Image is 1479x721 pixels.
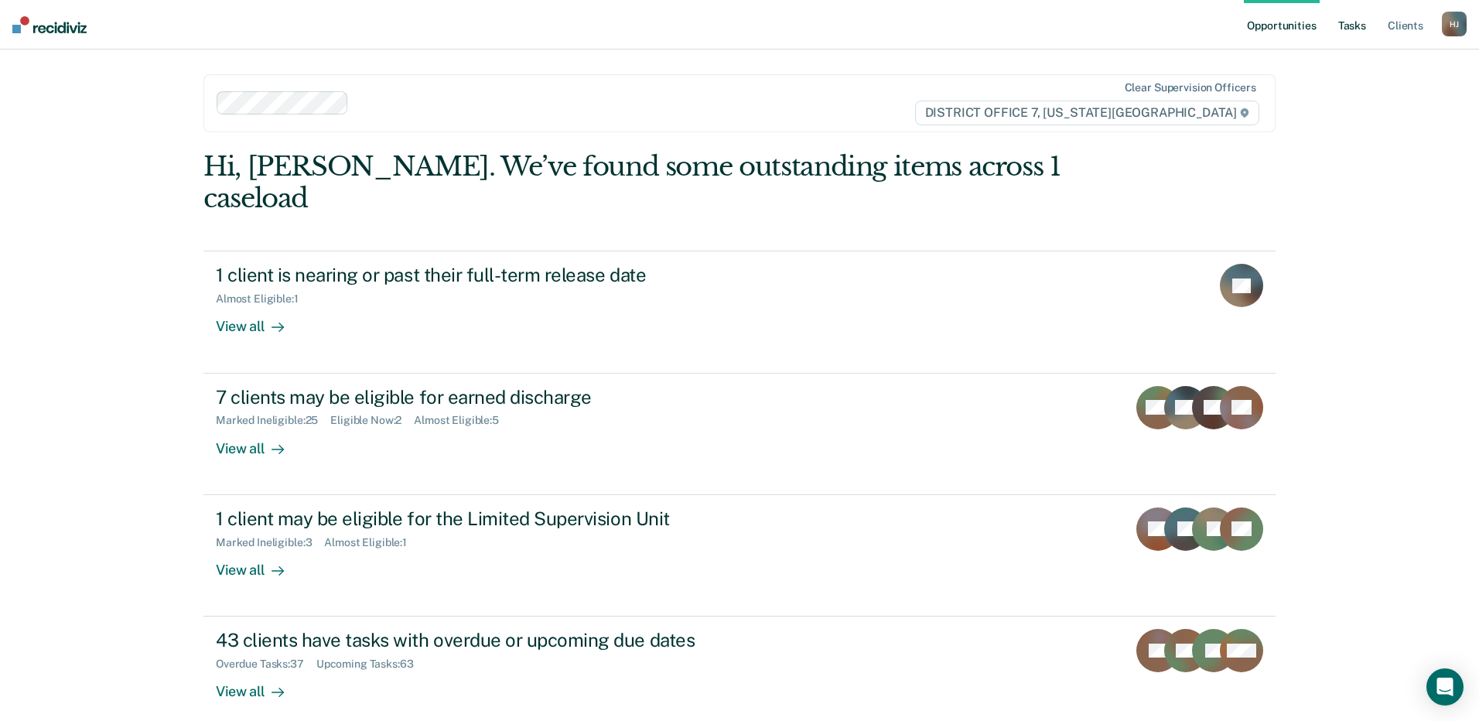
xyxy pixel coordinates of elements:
[203,374,1276,495] a: 7 clients may be eligible for earned dischargeMarked Ineligible:25Eligible Now:2Almost Eligible:5...
[1125,81,1256,94] div: Clear supervision officers
[216,414,330,427] div: Marked Ineligible : 25
[216,292,311,306] div: Almost Eligible : 1
[216,507,759,530] div: 1 client may be eligible for the Limited Supervision Unit
[324,536,419,549] div: Almost Eligible : 1
[414,414,511,427] div: Almost Eligible : 5
[1426,668,1464,706] div: Open Intercom Messenger
[203,151,1061,214] div: Hi, [PERSON_NAME]. We’ve found some outstanding items across 1 caseload
[203,251,1276,373] a: 1 client is nearing or past their full-term release dateAlmost Eligible:1View all
[316,658,426,671] div: Upcoming Tasks : 63
[216,306,302,336] div: View all
[1442,12,1467,36] button: HJ
[216,264,759,286] div: 1 client is nearing or past their full-term release date
[915,101,1259,125] span: DISTRICT OFFICE 7, [US_STATE][GEOGRAPHIC_DATA]
[12,16,87,33] img: Recidiviz
[216,548,302,579] div: View all
[216,386,759,408] div: 7 clients may be eligible for earned discharge
[216,629,759,651] div: 43 clients have tasks with overdue or upcoming due dates
[216,658,316,671] div: Overdue Tasks : 37
[216,536,324,549] div: Marked Ineligible : 3
[1442,12,1467,36] div: H J
[330,414,414,427] div: Eligible Now : 2
[203,495,1276,617] a: 1 client may be eligible for the Limited Supervision UnitMarked Ineligible:3Almost Eligible:1View...
[216,427,302,457] div: View all
[216,671,302,701] div: View all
